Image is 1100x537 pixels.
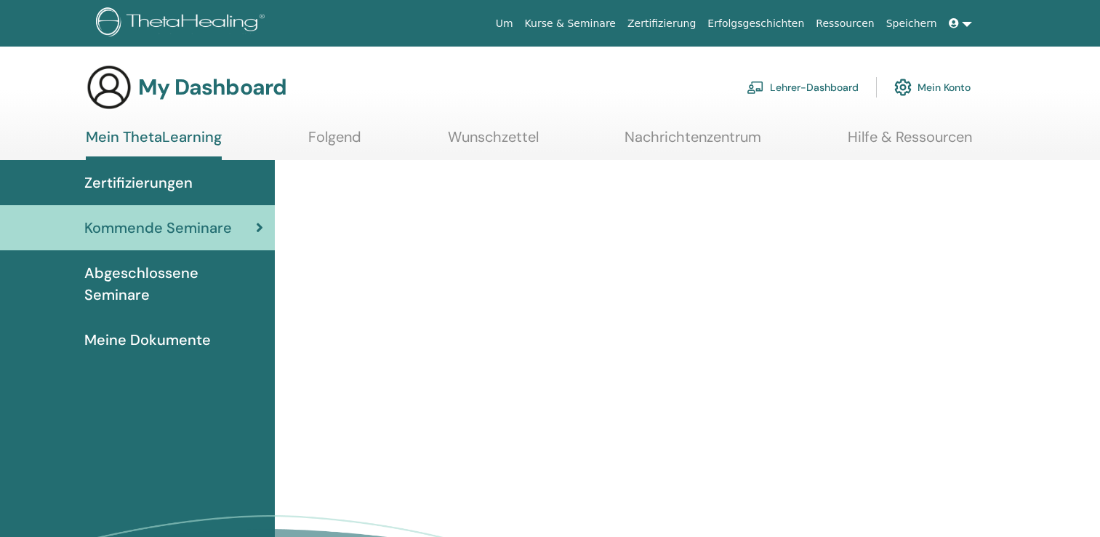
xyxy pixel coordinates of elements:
a: Kurse & Seminare [519,10,622,37]
span: Meine Dokumente [84,329,211,351]
a: Mein ThetaLearning [86,128,222,160]
a: Lehrer-Dashboard [747,71,859,103]
a: Folgend [308,128,361,156]
a: Ressourcen [810,10,880,37]
span: Abgeschlossene Seminare [84,262,263,306]
img: cog.svg [894,75,912,100]
h3: My Dashboard [138,74,286,100]
a: Wunschzettel [448,128,539,156]
a: Zertifizierung [622,10,702,37]
span: Zertifizierungen [84,172,193,194]
img: logo.png [96,7,270,40]
a: Um [490,10,519,37]
a: Erfolgsgeschichten [702,10,810,37]
img: generic-user-icon.jpg [86,64,132,111]
span: Kommende Seminare [84,217,232,239]
a: Speichern [880,10,943,37]
a: Nachrichtenzentrum [625,128,761,156]
a: Mein Konto [894,71,971,103]
img: chalkboard-teacher.svg [747,81,764,94]
a: Hilfe & Ressourcen [848,128,972,156]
